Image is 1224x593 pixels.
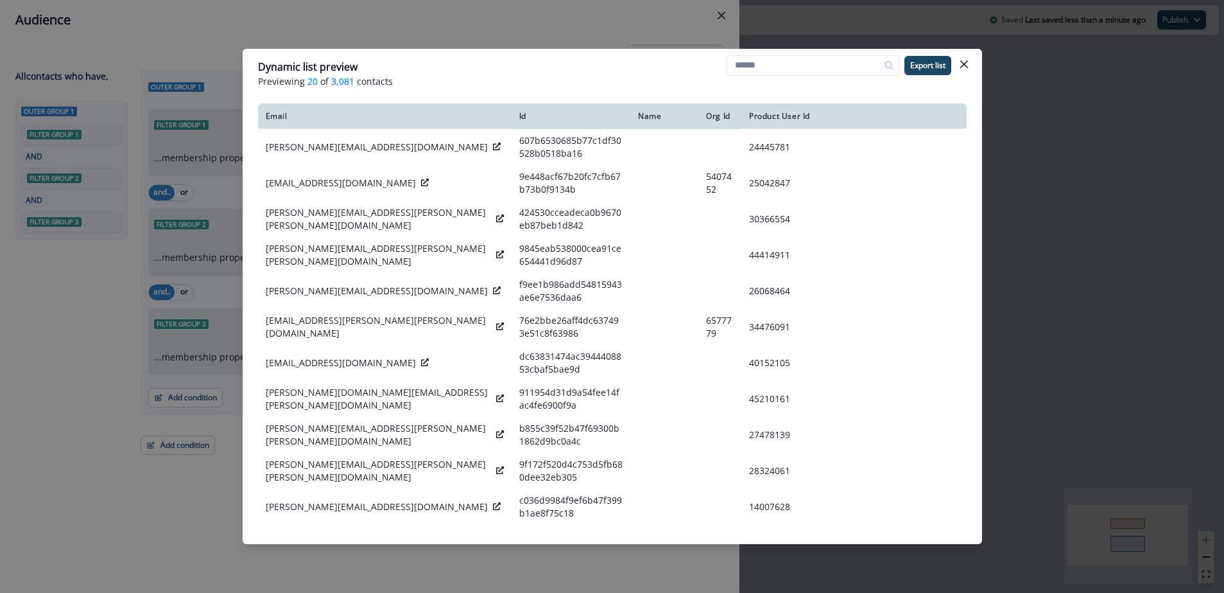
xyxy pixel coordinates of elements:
td: 34476091 [741,309,967,345]
td: 28324061 [741,453,967,489]
td: 30366554 [741,201,967,237]
div: Name [638,111,691,121]
div: Product User Id [749,111,959,121]
td: 25042847 [741,165,967,201]
td: 424530cceadeca0b9670eb87beb1d842 [512,201,631,237]
p: [EMAIL_ADDRESS][DOMAIN_NAME] [266,177,416,190]
td: 76e2bbe26aff4dc637493e51c8f63986 [512,309,631,345]
td: 24445781 [741,129,967,165]
td: 27478139 [741,417,967,453]
p: [PERSON_NAME][EMAIL_ADDRESS][PERSON_NAME][PERSON_NAME][DOMAIN_NAME] [266,242,491,268]
div: Org Id [706,111,734,121]
td: 9f172f520d4c753d5fb680dee32eb305 [512,453,631,489]
td: 14007628 [741,489,967,525]
td: f9ee1b986add54815943ae6e7536daa6 [512,273,631,309]
p: [PERSON_NAME][EMAIL_ADDRESS][DOMAIN_NAME] [266,285,488,297]
p: Export list [910,61,945,70]
p: [PERSON_NAME][EMAIL_ADDRESS][DOMAIN_NAME] [266,141,488,154]
p: [PERSON_NAME][DOMAIN_NAME][EMAIL_ADDRESS][PERSON_NAME][DOMAIN_NAME] [266,386,491,412]
td: 45210161 [741,381,967,417]
p: Previewing of contacts [258,75,967,88]
td: dc63831474ac3944408853cbaf5bae9d [512,345,631,381]
p: Dynamic list preview [258,59,358,75]
td: 40152105 [741,345,967,381]
p: [PERSON_NAME][EMAIL_ADDRESS][PERSON_NAME][PERSON_NAME][DOMAIN_NAME] [266,422,491,448]
button: Export list [904,56,951,75]
p: [PERSON_NAME][EMAIL_ADDRESS][DOMAIN_NAME] [266,500,488,513]
p: [PERSON_NAME][EMAIL_ADDRESS][PERSON_NAME][PERSON_NAME][DOMAIN_NAME] [266,206,491,232]
td: c036d9984f9ef6b47f399b1ae8f75c18 [512,489,631,525]
p: [EMAIL_ADDRESS][DOMAIN_NAME] [266,357,416,369]
div: Email [266,111,504,121]
td: 607b6530685b77c1df30528b0518ba16 [512,129,631,165]
td: 44414911 [741,237,967,273]
td: 9845eab538000cea91ce654441d96d87 [512,237,631,273]
td: 26068464 [741,273,967,309]
p: [PERSON_NAME][EMAIL_ADDRESS][PERSON_NAME][PERSON_NAME][DOMAIN_NAME] [266,458,491,484]
td: 5407452 [698,165,741,201]
div: Id [519,111,623,121]
p: [EMAIL_ADDRESS][PERSON_NAME][PERSON_NAME][DOMAIN_NAME] [266,314,491,340]
td: 9e448acf67b20fc7cfb67b73b0f9134b [512,165,631,201]
td: b855c39f52b47f69300b1862d9bc0a4c [512,417,631,453]
span: 20 [307,75,318,88]
button: Close [954,54,974,75]
span: 3,081 [331,75,354,88]
td: 6577779 [698,309,741,345]
td: 911954d31d9a54fee14fac4fe6900f9a [512,381,631,417]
